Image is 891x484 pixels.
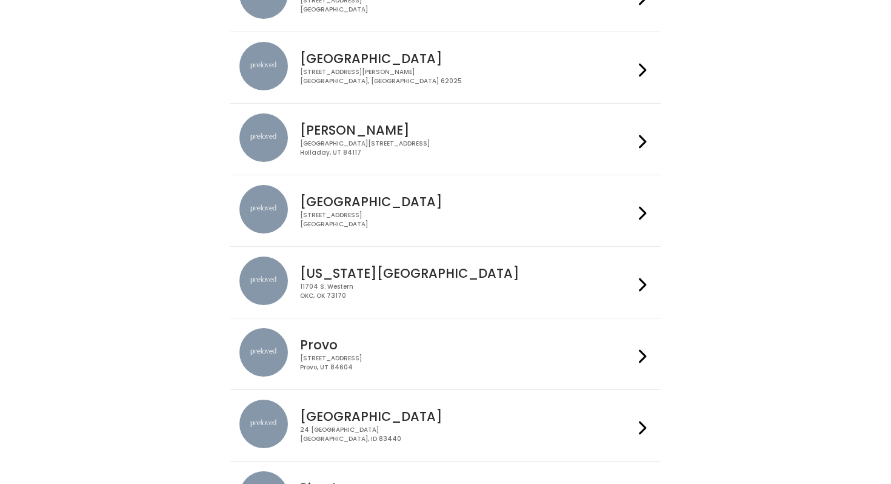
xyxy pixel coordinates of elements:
div: [STREET_ADDRESS][PERSON_NAME] [GEOGRAPHIC_DATA], [GEOGRAPHIC_DATA] 62025 [300,68,633,86]
img: preloved location [239,185,288,234]
a: preloved location [GEOGRAPHIC_DATA] [STREET_ADDRESS][PERSON_NAME][GEOGRAPHIC_DATA], [GEOGRAPHIC_D... [239,42,651,93]
div: 24 [GEOGRAPHIC_DATA] [GEOGRAPHIC_DATA], ID 83440 [300,426,633,443]
img: preloved location [239,113,288,162]
a: preloved location [GEOGRAPHIC_DATA] [STREET_ADDRESS][GEOGRAPHIC_DATA] [239,185,651,237]
img: preloved location [239,257,288,305]
div: [STREET_ADDRESS] [GEOGRAPHIC_DATA] [300,211,633,229]
h4: [US_STATE][GEOGRAPHIC_DATA] [300,266,633,280]
img: preloved location [239,400,288,448]
div: [STREET_ADDRESS] Provo, UT 84604 [300,354,633,372]
a: preloved location [PERSON_NAME] [GEOGRAPHIC_DATA][STREET_ADDRESS]Holladay, UT 84117 [239,113,651,165]
h4: [PERSON_NAME] [300,123,633,137]
a: preloved location [GEOGRAPHIC_DATA] 24 [GEOGRAPHIC_DATA][GEOGRAPHIC_DATA], ID 83440 [239,400,651,451]
div: 11704 S. Western OKC, OK 73170 [300,283,633,300]
img: preloved location [239,42,288,90]
div: [GEOGRAPHIC_DATA][STREET_ADDRESS] Holladay, UT 84117 [300,139,633,157]
h4: [GEOGRAPHIC_DATA] [300,409,633,423]
h4: [GEOGRAPHIC_DATA] [300,52,633,66]
img: preloved location [239,328,288,377]
h4: Provo [300,338,633,352]
a: preloved location Provo [STREET_ADDRESS]Provo, UT 84604 [239,328,651,380]
a: preloved location [US_STATE][GEOGRAPHIC_DATA] 11704 S. WesternOKC, OK 73170 [239,257,651,308]
h4: [GEOGRAPHIC_DATA] [300,195,633,209]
